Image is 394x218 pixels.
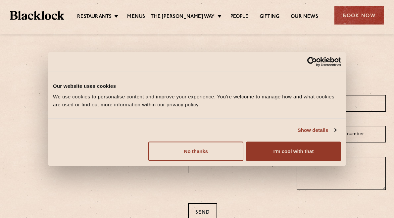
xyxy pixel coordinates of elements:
a: Restaurants [77,14,112,21]
img: BL_Textured_Logo-footer-cropped.svg [10,11,64,20]
button: No thanks [148,141,243,161]
div: Our website uses cookies [53,82,341,90]
a: The [PERSON_NAME] Way [151,14,215,21]
a: Gifting [260,14,279,21]
a: Our News [291,14,318,21]
a: Show details [298,126,336,134]
div: We use cookies to personalise content and improve your experience. You're welcome to manage how a... [53,92,341,108]
div: Book Now [334,6,384,25]
a: Menus [127,14,145,21]
a: Usercentrics Cookiebot - opens in a new window [283,57,341,67]
a: People [230,14,248,21]
button: I'm cool with that [246,141,341,161]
